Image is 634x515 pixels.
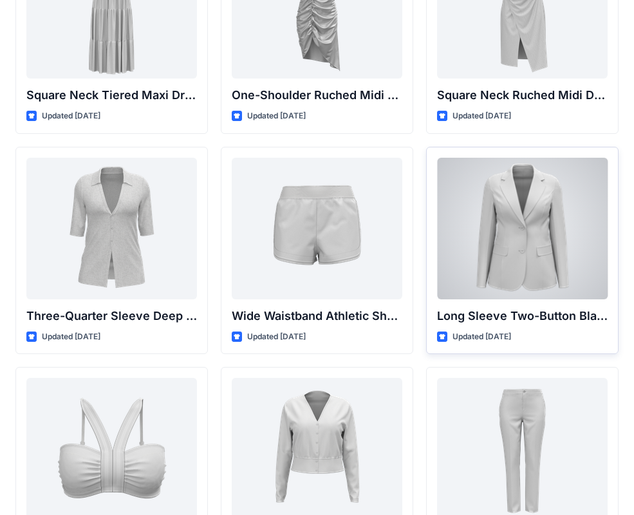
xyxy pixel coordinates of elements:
p: Wide Waistband Athletic Shorts [232,307,402,325]
p: Updated [DATE] [452,109,511,123]
a: Long Sleeve Two-Button Blazer with Flap Pockets [437,158,608,299]
p: Long Sleeve Two-Button Blazer with Flap Pockets [437,307,608,325]
p: Updated [DATE] [42,109,100,123]
p: Square Neck Ruched Midi Dress with Asymmetrical Hem [437,86,608,104]
p: One-Shoulder Ruched Midi Dress with Asymmetrical Hem [232,86,402,104]
p: Three-Quarter Sleeve Deep V-Neck Button-Down Top [26,307,197,325]
p: Updated [DATE] [452,330,511,344]
p: Updated [DATE] [247,330,306,344]
p: Updated [DATE] [42,330,100,344]
p: Updated [DATE] [247,109,306,123]
p: Square Neck Tiered Maxi Dress with Ruffle Sleeves [26,86,197,104]
a: Three-Quarter Sleeve Deep V-Neck Button-Down Top [26,158,197,299]
a: Wide Waistband Athletic Shorts [232,158,402,299]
